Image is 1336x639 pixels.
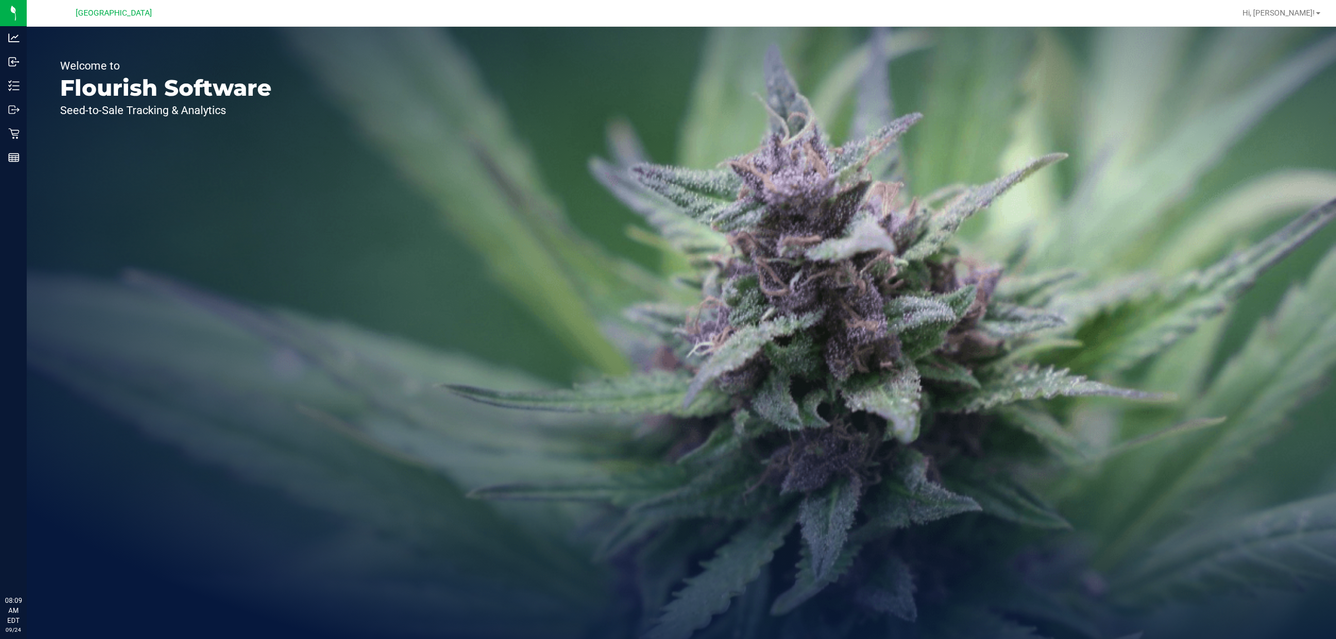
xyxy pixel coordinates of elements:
p: 08:09 AM EDT [5,596,22,626]
inline-svg: Inbound [8,56,19,67]
p: Flourish Software [60,77,272,99]
p: Seed-to-Sale Tracking & Analytics [60,105,272,116]
inline-svg: Reports [8,152,19,163]
span: Hi, [PERSON_NAME]! [1242,8,1315,17]
p: 09/24 [5,626,22,634]
inline-svg: Outbound [8,104,19,115]
p: Welcome to [60,60,272,71]
span: [GEOGRAPHIC_DATA] [76,8,152,18]
inline-svg: Retail [8,128,19,139]
inline-svg: Analytics [8,32,19,43]
inline-svg: Inventory [8,80,19,91]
